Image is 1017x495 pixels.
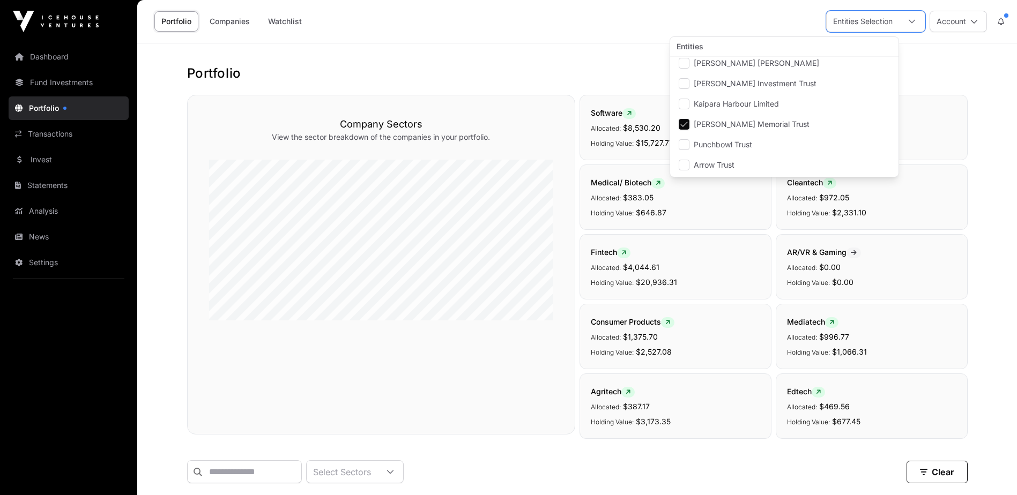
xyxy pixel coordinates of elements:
[832,417,860,426] span: $677.45
[787,418,830,426] span: Holding Value:
[591,317,674,326] span: Consumer Products
[623,123,660,132] span: $8,530.20
[819,193,849,202] span: $972.05
[591,333,621,341] span: Allocated:
[187,65,968,82] h1: Portfolio
[623,193,654,202] span: $383.05
[907,461,968,483] button: Clear
[787,333,817,341] span: Allocated:
[694,161,734,169] span: Arrow Trust
[636,417,671,426] span: $3,173.35
[591,108,636,117] span: Software
[9,122,129,146] a: Transactions
[591,279,634,287] span: Holding Value:
[787,209,830,217] span: Holding Value:
[819,262,841,272] span: $0.00
[636,138,673,147] span: $15,727.77
[9,148,129,171] a: Invest
[591,178,665,187] span: Medical/ Biotech
[787,317,838,326] span: Mediatech
[787,403,817,411] span: Allocated:
[787,279,830,287] span: Holding Value:
[9,199,129,223] a: Analysis
[672,94,896,114] li: Kaipara Harbour Limited
[9,251,129,274] a: Settings
[787,194,817,202] span: Allocated:
[636,277,677,287] span: $20,936.31
[694,59,819,67] span: [PERSON_NAME] [PERSON_NAME]
[963,444,1017,495] iframe: Chat Widget
[787,348,830,356] span: Holding Value:
[694,141,752,148] span: Punchbowl Trust
[930,11,987,32] button: Account
[827,11,899,32] div: Entities Selection
[636,347,672,356] span: $2,527.08
[636,208,666,217] span: $646.87
[787,178,836,187] span: Cleantech
[591,247,630,257] span: Fintech
[672,115,896,134] li: Margaret Schmidt Memorial Trust
[591,348,634,356] span: Holding Value:
[694,121,810,128] span: [PERSON_NAME] Memorial Trust
[209,132,553,142] p: View the sector breakdown of the companies in your portfolio.
[694,100,779,108] span: Kaipara Harbour Limited
[591,209,634,217] span: Holding Value:
[261,11,309,32] a: Watchlist
[9,174,129,197] a: Statements
[672,54,896,73] li: Neil Stainforth Brabant
[154,11,198,32] a: Portfolio
[9,45,129,69] a: Dashboard
[832,208,866,217] span: $2,331.10
[591,194,621,202] span: Allocated:
[787,387,825,396] span: Edtech
[787,247,861,257] span: AR/VR & Gaming
[832,347,867,356] span: $1,066.31
[591,124,621,132] span: Allocated:
[591,264,621,272] span: Allocated:
[670,37,899,57] div: Entities
[591,387,635,396] span: Agritech
[787,264,817,272] span: Allocated:
[672,74,896,93] li: Powell Investment Trust
[832,277,853,287] span: $0.00
[591,403,621,411] span: Allocated:
[819,332,849,341] span: $996.77
[819,402,850,411] span: $469.56
[672,155,896,175] li: Arrow Trust
[9,71,129,94] a: Fund Investments
[591,139,634,147] span: Holding Value:
[209,117,553,132] h3: Company Sectors
[307,461,377,483] div: Select Sectors
[623,402,650,411] span: $387.17
[591,418,634,426] span: Holding Value:
[694,80,816,87] span: [PERSON_NAME] Investment Trust
[9,96,129,120] a: Portfolio
[623,262,659,272] span: $4,044.61
[623,332,658,341] span: $1,375.70
[9,225,129,249] a: News
[13,11,99,32] img: Icehouse Ventures Logo
[203,11,257,32] a: Companies
[672,135,896,154] li: Punchbowl Trust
